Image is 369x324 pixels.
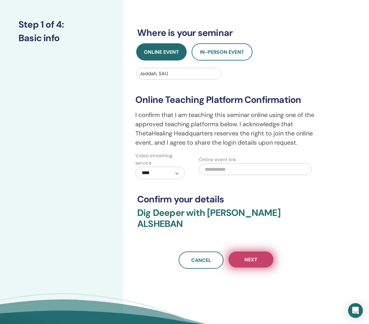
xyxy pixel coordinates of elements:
p: I confirm that I am teaching this seminar online using one of the approved teaching platforms bel... [135,110,317,147]
a: Cancel [179,252,224,269]
h3: Online Teaching Platform Confirmation [135,94,317,105]
h3: Basic info [18,33,105,44]
h3: Step 1 of 4 : [18,19,105,30]
label: Video streaming service [135,152,185,167]
button: Next [228,252,273,267]
h3: Dig Deeper with [PERSON_NAME] ALSHEBAN [137,207,315,237]
h3: Confirm your details [137,194,315,205]
span: Cancel [191,257,211,263]
label: Online event link [199,156,236,163]
span: Next [244,256,257,263]
span: Online Event [144,49,179,55]
div: Open Intercom Messenger [348,303,363,318]
h3: Where is your seminar [137,27,315,38]
span: In-Person Event [200,49,244,55]
button: In-Person Event [192,43,252,61]
button: Online Event [136,43,187,61]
